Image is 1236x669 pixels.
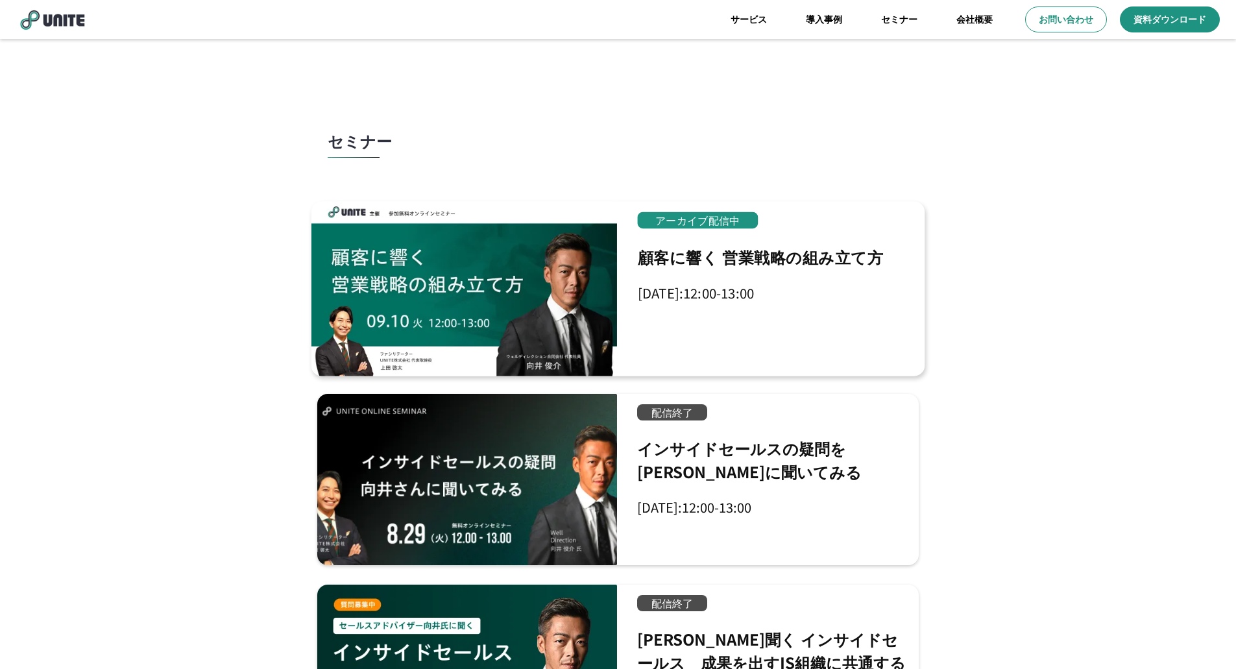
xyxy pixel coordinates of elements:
button: セミナー [315,106,922,203]
p: 配信終了 [637,595,707,611]
iframe: Chat Widget [1002,503,1236,669]
div: チャットウィジェット [1002,503,1236,669]
p: お問い合わせ [1039,13,1093,26]
p: 顧客に響く 営業戦略の組み立て方 [638,245,883,269]
p: [DATE]:12:00-13:00 [638,286,755,301]
p: 配信終了 [637,404,707,420]
p: 資料ダウンロード [1133,13,1206,26]
p: インサイドセールスの疑問を[PERSON_NAME]に聞いてみる [637,437,908,483]
p: [DATE]:12:00-13:00 [637,500,751,515]
p: アーカイブ配信中 [638,212,758,229]
a: 資料ダウンロード [1120,6,1220,32]
a: お問い合わせ [1025,6,1107,32]
p: セミナー [328,132,392,151]
a: アーカイブ配信中顧客に響く 営業戦略の組み立て方[DATE]:12:00-13:00 [311,201,925,376]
